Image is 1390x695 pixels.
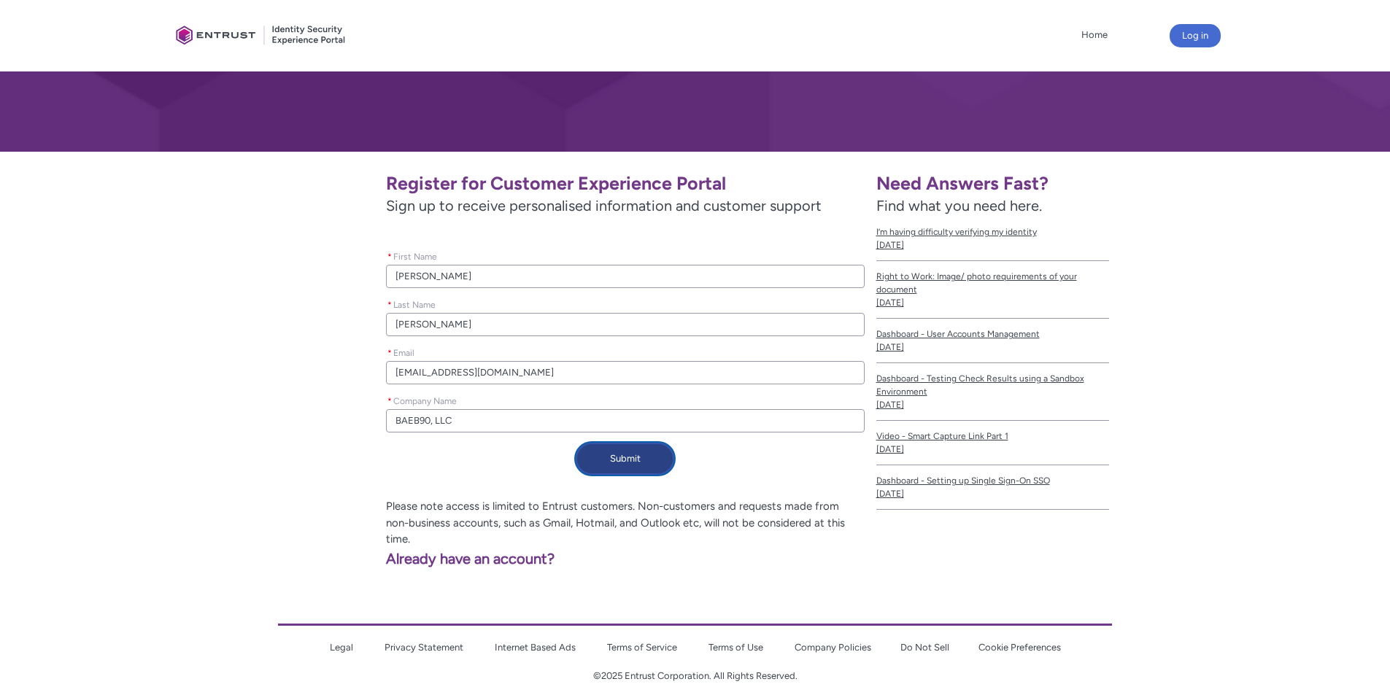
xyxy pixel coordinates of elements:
a: I’m having difficulty verifying my identity[DATE] [876,217,1109,261]
a: Dashboard - Testing Check Results using a Sandbox Environment[DATE] [876,363,1109,421]
span: Video - Smart Capture Link Part 1 [876,430,1109,443]
span: Dashboard - Setting up Single Sign-On SSO [876,474,1109,487]
label: Email [386,343,420,360]
abbr: required [387,396,392,406]
span: Right to Work: Image/ photo requirements of your document [876,270,1109,296]
span: I’m having difficulty verifying my identity [876,225,1109,238]
h1: Register for Customer Experience Portal [386,172,864,195]
a: Do Not Sell [900,642,949,653]
a: Internet Based Ads [495,642,576,653]
a: Dashboard - Setting up Single Sign-On SSO[DATE] [876,465,1109,510]
a: Dashboard - User Accounts Management[DATE] [876,319,1109,363]
lightning-formatted-date-time: [DATE] [876,489,904,499]
lightning-formatted-date-time: [DATE] [876,342,904,352]
p: Please note access is limited to Entrust customers. Non-customers and requests made from non-busi... [182,498,865,548]
lightning-formatted-date-time: [DATE] [876,400,904,410]
lightning-formatted-date-time: [DATE] [876,444,904,454]
lightning-formatted-date-time: [DATE] [876,240,904,250]
label: Last Name [386,295,441,311]
a: Legal [330,642,353,653]
a: Cookie Preferences [978,642,1061,653]
button: Log in [1170,24,1221,47]
abbr: required [387,252,392,262]
span: Find what you need here. [876,197,1042,214]
abbr: required [387,348,392,358]
a: Privacy Statement [385,642,463,653]
lightning-formatted-date-time: [DATE] [876,298,904,308]
p: ©2025 Entrust Corporation. All Rights Reserved. [278,669,1112,683]
a: Home [1078,24,1111,46]
button: Submit [576,443,674,475]
span: Sign up to receive personalised information and customer support [386,195,864,217]
a: Terms of Use [708,642,763,653]
iframe: Qualified Messenger [1130,357,1390,695]
label: First Name [386,247,443,263]
a: Video - Smart Capture Link Part 1[DATE] [876,421,1109,465]
a: Right to Work: Image/ photo requirements of your document[DATE] [876,261,1109,319]
a: Already have an account? [182,550,555,567]
label: Company Name [386,392,463,408]
h1: Need Answers Fast? [876,172,1109,195]
span: Dashboard - User Accounts Management [876,327,1109,341]
span: Dashboard - Testing Check Results using a Sandbox Environment [876,372,1109,398]
abbr: required [387,300,392,310]
a: Company Policies [795,642,871,653]
a: Terms of Service [607,642,677,653]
